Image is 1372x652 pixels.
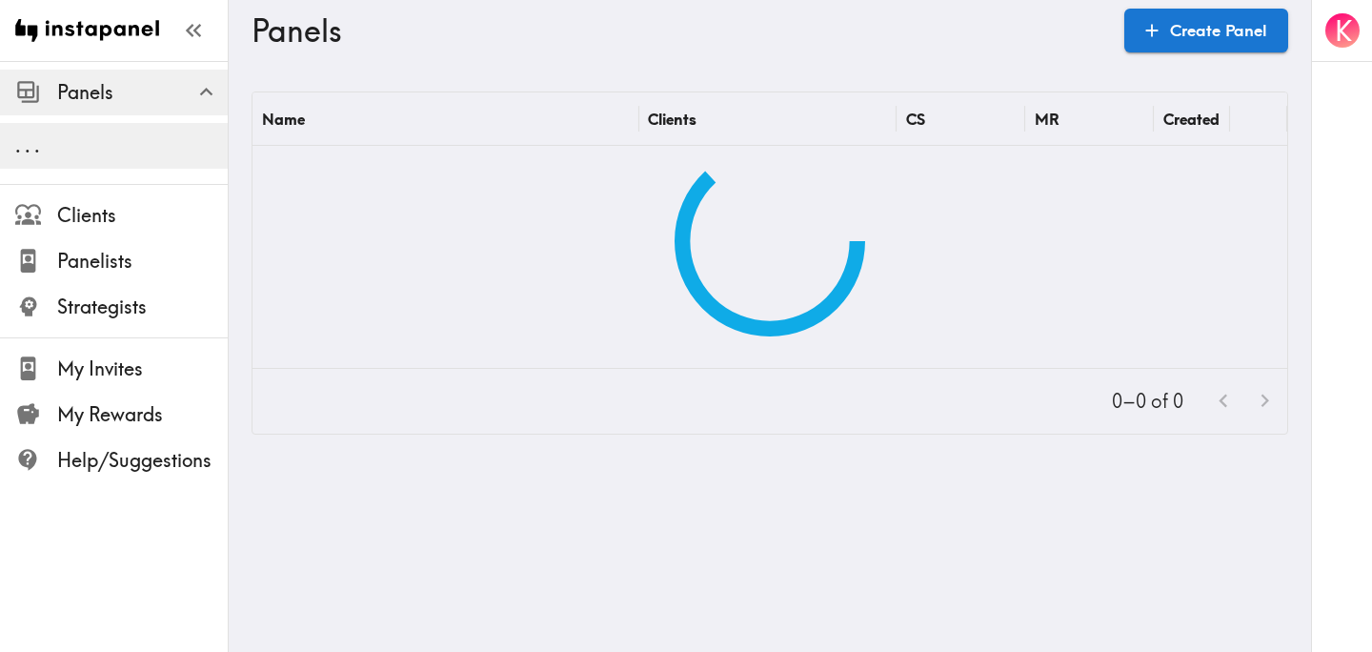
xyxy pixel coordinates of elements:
span: Panels [57,79,228,106]
a: Create Panel [1124,9,1288,52]
span: . [34,133,40,157]
p: 0–0 of 0 [1112,388,1183,415]
span: Strategists [57,294,228,320]
span: Clients [57,202,228,229]
span: Help/Suggestions [57,447,228,474]
h3: Panels [252,12,1109,49]
span: My Rewards [57,401,228,428]
div: Name [262,110,305,129]
span: K [1335,14,1352,48]
div: CS [906,110,925,129]
button: K [1323,11,1362,50]
div: Created [1163,110,1220,129]
span: . [15,133,21,157]
div: Clients [648,110,696,129]
span: Panelists [57,248,228,275]
span: My Invites [57,356,228,382]
span: . [25,133,30,157]
div: MR [1035,110,1059,129]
